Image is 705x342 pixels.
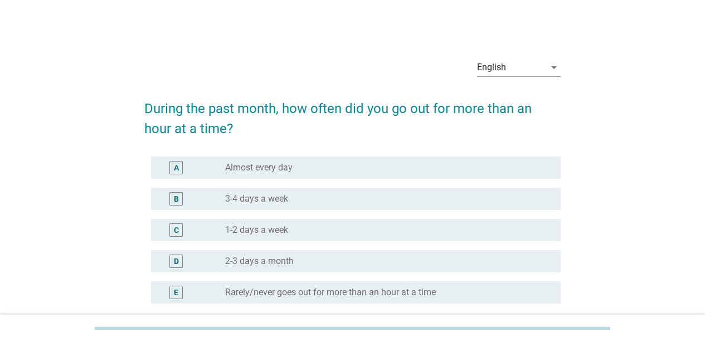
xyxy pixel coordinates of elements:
label: 2-3 days a month [225,256,294,267]
div: B [174,193,179,204]
div: A [174,162,179,173]
label: Rarely/never goes out for more than an hour at a time [225,287,436,298]
div: English [477,62,506,72]
label: 1-2 days a week [225,224,288,236]
label: 3-4 days a week [225,193,288,204]
h2: During the past month, how often did you go out for more than an hour at a time? [144,87,561,139]
div: C [174,224,179,236]
div: D [174,255,179,267]
label: Almost every day [225,162,293,173]
div: E [174,286,178,298]
i: arrow_drop_down [547,61,561,74]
